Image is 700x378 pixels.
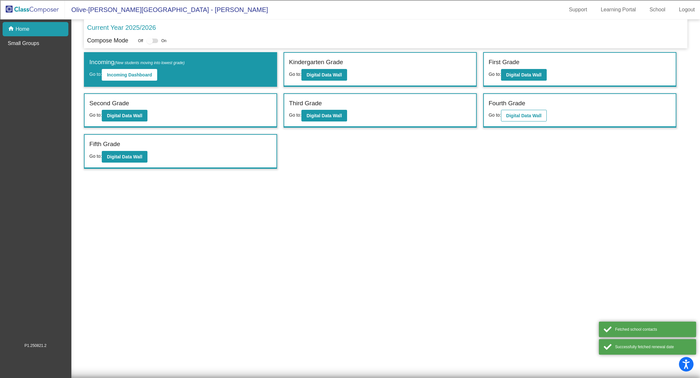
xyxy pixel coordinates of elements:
div: Move to ... [3,155,697,161]
p: Compose Mode [87,36,128,45]
span: Go to: [289,112,301,118]
div: Journal [3,84,697,90]
b: Digital Data Wall [107,154,142,159]
b: Incoming Dashboard [107,72,152,77]
p: Small Groups [8,40,39,47]
button: Digital Data Wall [301,110,347,121]
button: Digital Data Wall [102,151,147,163]
button: Incoming Dashboard [102,69,157,81]
button: Digital Data Wall [501,69,547,81]
div: Search for Source [3,78,697,84]
span: Off [138,38,143,44]
div: Fetched school contacts [615,326,691,332]
div: Home [3,161,697,167]
b: Digital Data Wall [107,113,142,118]
div: JOURNAL [3,202,697,208]
div: CANCEL [3,126,697,132]
div: Sort A > Z [3,3,697,8]
div: Move To ... [3,14,697,20]
div: MORE [3,208,697,213]
b: Digital Data Wall [506,113,542,118]
div: WEBSITE [3,196,697,202]
div: Delete [3,20,697,26]
div: Rename Outline [3,55,697,61]
div: SAVE [3,184,697,190]
span: Go to: [89,154,102,159]
div: BOOK [3,190,697,196]
b: Digital Data Wall [307,72,342,77]
b: Digital Data Wall [506,72,542,77]
div: Television/Radio [3,102,697,108]
div: ??? [3,132,697,138]
div: Visual Art [3,108,697,113]
button: Digital Data Wall [501,110,547,121]
div: Newspaper [3,96,697,102]
span: On [161,38,167,44]
div: DELETE [3,149,697,155]
div: This outline has no content. Would you like to delete it? [3,138,697,143]
div: Sign out [3,32,697,38]
div: Options [3,26,697,32]
label: Fifth Grade [89,140,120,149]
input: Search sources [3,213,60,220]
span: Go to: [489,72,501,77]
span: Go to: [289,72,301,77]
p: Current Year 2025/2026 [87,23,156,32]
div: New source [3,178,697,184]
div: CANCEL [3,167,697,173]
div: Add Outline Template [3,73,697,78]
div: Successfully fetched renewal date [615,344,691,350]
div: Delete [3,49,697,55]
label: Incoming [89,58,185,67]
div: Rename [3,38,697,43]
span: (New students moving into lowest grade) [114,61,185,65]
mat-icon: home [8,25,16,33]
label: Second Grade [89,99,129,108]
div: Print [3,67,697,73]
button: Digital Data Wall [301,69,347,81]
div: Move To ... [3,43,697,49]
label: Kindergarten Grade [289,58,343,67]
b: Digital Data Wall [307,113,342,118]
div: SAVE AND GO HOME [3,143,697,149]
span: Go to: [89,72,102,77]
label: Third Grade [289,99,322,108]
div: TODO: put dlg title [3,113,697,119]
label: First Grade [489,58,519,67]
button: Digital Data Wall [102,110,147,121]
div: MOVE [3,173,697,178]
div: Download [3,61,697,67]
label: Fourth Grade [489,99,525,108]
div: Magazine [3,90,697,96]
p: Home [16,25,29,33]
div: Sort New > Old [3,8,697,14]
span: Go to: [89,112,102,118]
span: Go to: [489,112,501,118]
